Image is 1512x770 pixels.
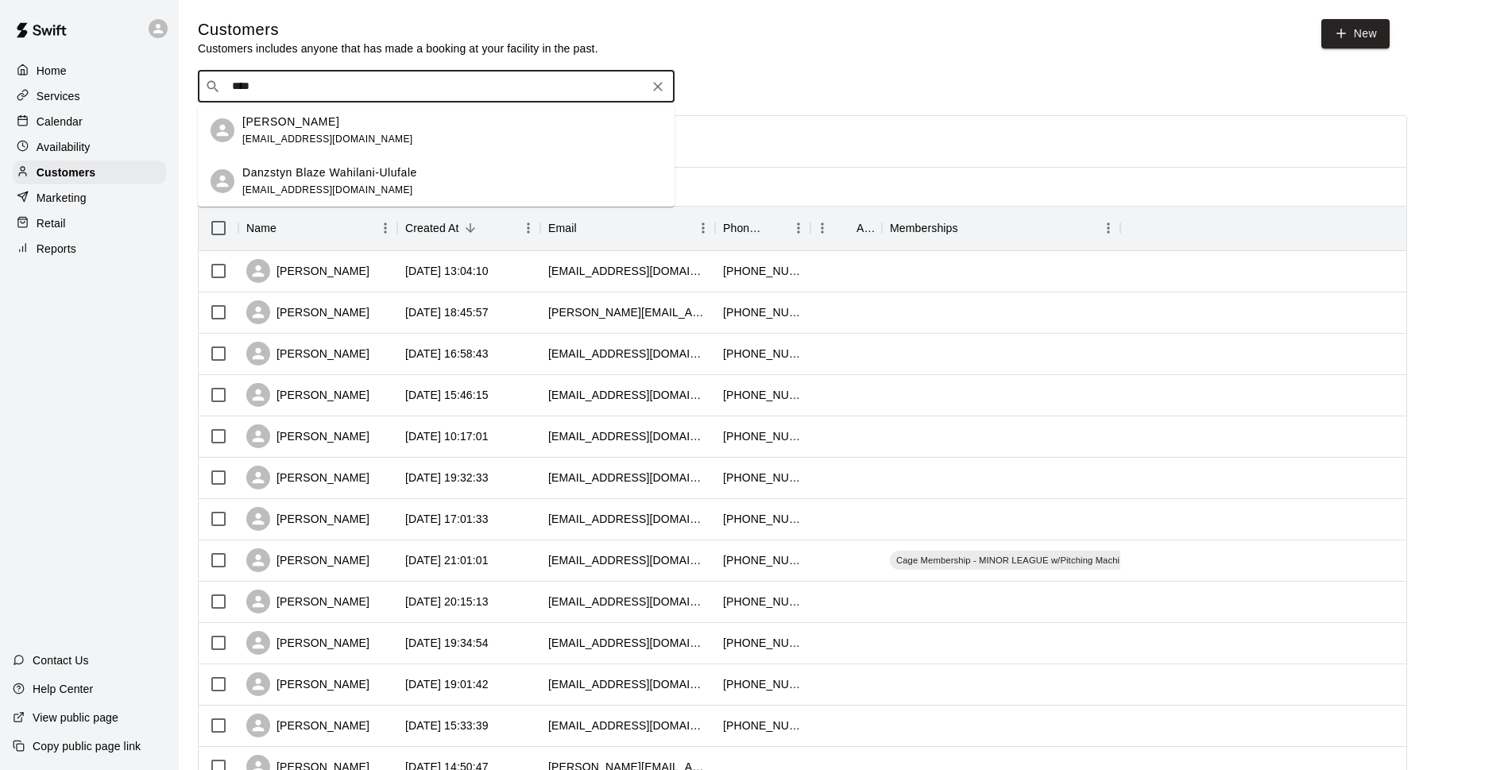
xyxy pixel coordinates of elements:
div: Memberships [882,206,1120,250]
div: [PERSON_NAME] [246,548,369,572]
div: 2025-10-06 19:01:42 [405,676,489,692]
div: [PERSON_NAME] [246,466,369,489]
div: 2025-10-07 19:32:33 [405,470,489,486]
button: Menu [691,216,715,240]
div: tbernard91@gmail.com [548,594,707,609]
div: Name [246,206,276,250]
div: +19158201804 [723,346,802,362]
a: Marketing [13,186,166,210]
div: sal1522perez@aol.com [548,470,707,486]
button: Menu [810,216,834,240]
div: eric.contreras702@gmail.com [548,304,707,320]
div: 2025-10-08 16:58:43 [405,346,489,362]
div: [PERSON_NAME] [246,383,369,407]
div: Cage Membership - MINOR LEAGUE w/Pitching Machine [890,551,1136,570]
div: hankiroz@hotmail.com [548,635,707,651]
div: sla628@yahoo.com [548,511,707,527]
button: Clear [647,75,669,98]
div: +17023553810 [723,594,802,609]
div: coachjordan8@gmail.com [548,428,707,444]
div: Search customers by name or email [198,71,675,103]
div: 2025-10-09 13:04:10 [405,263,489,279]
div: 2025-10-06 21:01:01 [405,552,489,568]
div: Phone Number [715,206,810,250]
button: Sort [276,217,299,239]
span: Cage Membership - MINOR LEAGUE w/Pitching Machine [890,554,1136,567]
p: Customers includes anyone that has made a booking at your facility in the past. [198,41,598,56]
p: Contact Us [33,652,89,668]
button: Menu [516,216,540,240]
div: Created At [397,206,540,250]
div: 2025-10-07 17:01:33 [405,511,489,527]
div: Created At [405,206,459,250]
p: Danzstyn Blaze Wahilani-Ulufale [242,164,417,181]
div: 2025-10-06 20:15:13 [405,594,489,609]
div: 2025-10-06 15:33:39 [405,718,489,733]
p: View public page [33,710,118,726]
div: [PERSON_NAME] [246,424,369,448]
div: [PERSON_NAME] [246,590,369,613]
div: kdiarra86@gmail.com [548,263,707,279]
div: [PERSON_NAME] [246,631,369,655]
div: natkiick@gmail.com [548,552,707,568]
p: Availability [37,139,91,155]
p: Services [37,88,80,104]
div: 2025-10-08 18:45:57 [405,304,489,320]
p: Calendar [37,114,83,130]
div: Age [810,206,882,250]
div: andybueno87@gmail.com [548,346,707,362]
div: +17027433430 [723,511,802,527]
div: avgonz05@gmail.com [548,676,707,692]
div: +16266201021 [723,470,802,486]
div: +17027161417 [723,304,802,320]
div: [PERSON_NAME] [246,507,369,531]
p: Copy public page link [33,738,141,754]
button: Menu [1096,216,1120,240]
button: Sort [958,217,980,239]
a: Calendar [13,110,166,133]
div: [PERSON_NAME] [246,342,369,366]
div: [PERSON_NAME] [246,259,369,283]
div: Memberships [890,206,958,250]
a: Services [13,84,166,108]
p: Reports [37,241,76,257]
div: +17026013953 [723,428,802,444]
button: Menu [787,216,810,240]
div: Age [857,206,874,250]
span: [EMAIL_ADDRESS][DOMAIN_NAME] [242,133,413,145]
div: [PERSON_NAME] [246,300,369,324]
div: [PERSON_NAME] [246,672,369,696]
div: 2025-10-08 15:46:15 [405,387,489,403]
p: Help Center [33,681,93,697]
div: +17027133056 [723,718,802,733]
a: Availability [13,135,166,159]
div: Name [238,206,397,250]
div: jl13ss@aol.com [548,387,707,403]
p: Marketing [37,190,87,206]
p: [PERSON_NAME] [242,114,339,130]
h5: Customers [198,19,598,41]
div: Email [548,206,577,250]
div: 2025-10-08 10:17:01 [405,428,489,444]
div: +17029729488 [723,676,802,692]
div: Home [13,59,166,83]
button: Menu [373,216,397,240]
div: elmichasanbel@gmail.com [548,718,707,733]
button: Sort [834,217,857,239]
div: Michael Blazek [211,118,234,142]
a: Customers [13,161,166,184]
div: +17862020243 [723,387,802,403]
a: Reports [13,237,166,261]
a: Retail [13,211,166,235]
div: Danzstyn Blaze Wahilani-Ulufale [211,169,234,193]
div: +14158714563 [723,552,802,568]
button: Sort [764,217,787,239]
div: 2025-10-06 19:34:54 [405,635,489,651]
